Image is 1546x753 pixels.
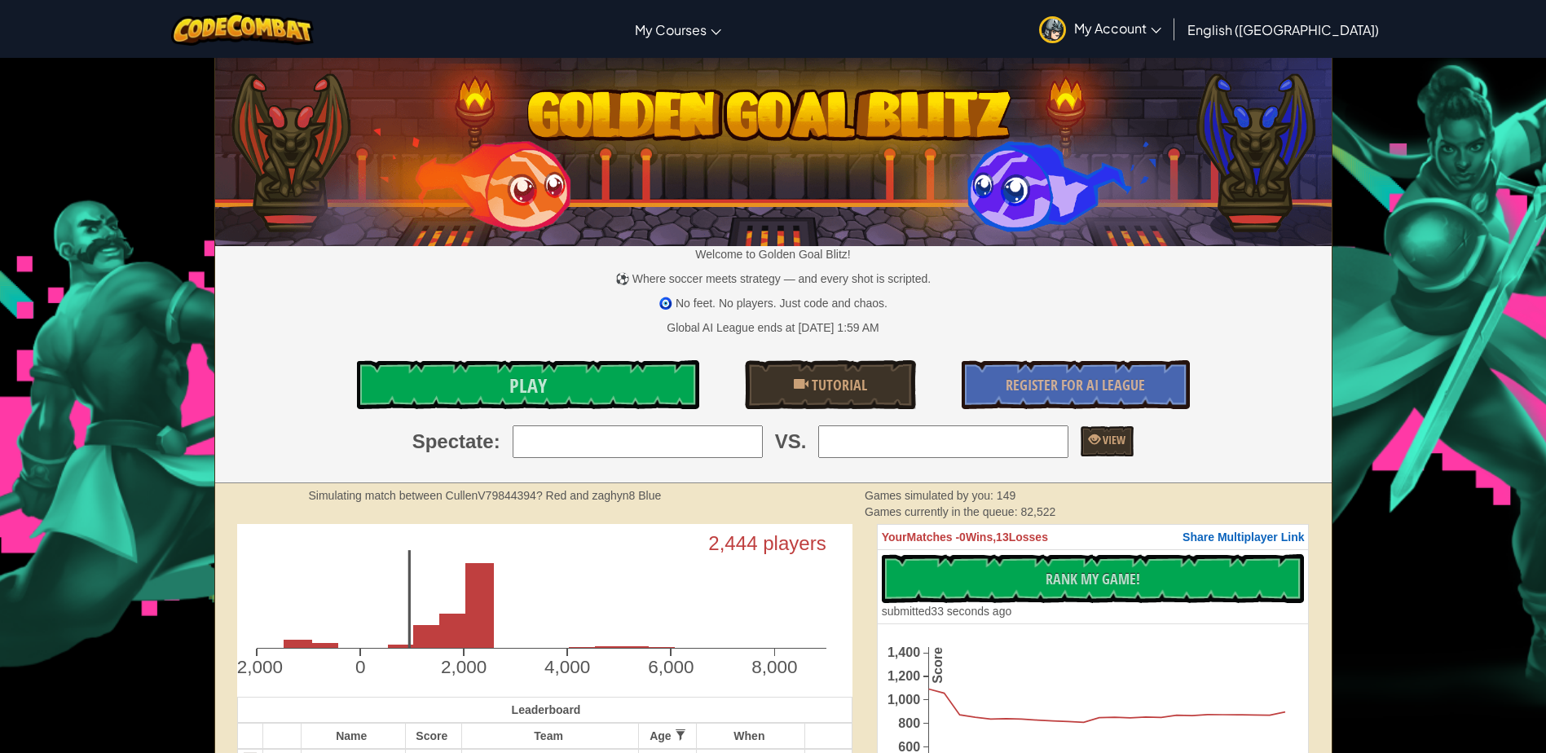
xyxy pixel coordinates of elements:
[639,723,697,749] th: Age
[544,657,590,677] text: 4,000
[745,360,916,409] a: Tutorial
[215,51,1332,246] img: Golden Goal
[405,723,461,749] th: Score
[1179,7,1387,51] a: English ([GEOGRAPHIC_DATA])
[708,532,826,554] text: 2,444 players
[171,12,314,46] img: CodeCombat logo
[1074,20,1161,37] span: My Account
[648,657,694,677] text: 6,000
[888,668,920,683] text: 1,200
[1006,375,1145,395] span: Register for AI League
[907,531,960,544] span: Matches -
[231,657,283,677] text: -2,000
[697,723,805,749] th: When
[1020,505,1055,518] span: 82,522
[509,372,547,399] span: Play
[635,21,707,38] span: My Courses
[882,554,1305,603] button: Rank My Game!
[997,489,1015,502] span: 149
[888,645,920,660] text: 1,400
[215,271,1332,287] p: ⚽ Where soccer meets strategy — and every shot is scripted.
[1100,432,1125,447] span: View
[627,7,729,51] a: My Courses
[865,489,997,502] span: Games simulated by you:
[1187,21,1379,38] span: English ([GEOGRAPHIC_DATA])
[775,428,807,456] span: VS.
[494,428,500,456] span: :
[1046,569,1140,589] span: Rank My Game!
[962,360,1190,409] a: Register for AI League
[1031,3,1169,55] a: My Account
[930,647,945,684] text: Score
[882,605,932,618] span: submitted
[1039,16,1066,43] img: avatar
[888,692,920,707] text: 1,000
[441,657,487,677] text: 2,000
[966,531,996,544] span: Wins,
[1009,531,1048,544] span: Losses
[865,505,1020,518] span: Games currently in the queue:
[751,657,797,677] text: 8,000
[877,525,1309,550] th: 0 13
[1183,531,1304,544] span: Share Multiplayer Link
[808,375,867,395] span: Tutorial
[461,723,639,749] th: Team
[898,716,920,730] text: 800
[512,703,581,716] span: Leaderboard
[667,319,879,336] div: Global AI League ends at [DATE] 1:59 AM
[412,428,494,456] span: Spectate
[215,295,1332,311] p: 🧿 No feet. No players. Just code and chaos.
[215,246,1332,262] p: Welcome to Golden Goal Blitz!
[882,531,907,544] span: Your
[301,723,405,749] th: Name
[309,489,662,502] strong: Simulating match between CullenV79844394? Red and zaghyn8 Blue
[882,603,1012,619] div: 33 seconds ago
[355,657,365,677] text: 0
